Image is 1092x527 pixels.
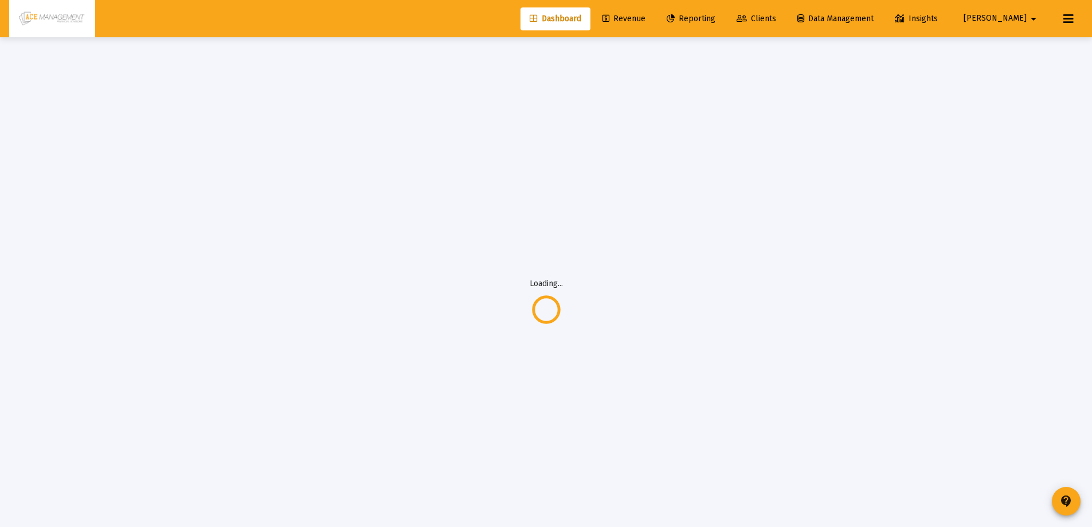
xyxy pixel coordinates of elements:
[602,14,645,24] span: Revenue
[667,14,715,24] span: Reporting
[950,7,1054,30] button: [PERSON_NAME]
[1059,494,1073,508] mat-icon: contact_support
[520,7,590,30] a: Dashboard
[1027,7,1040,30] mat-icon: arrow_drop_down
[18,7,87,30] img: Dashboard
[895,14,938,24] span: Insights
[727,7,785,30] a: Clients
[797,14,874,24] span: Data Management
[530,14,581,24] span: Dashboard
[788,7,883,30] a: Data Management
[593,7,655,30] a: Revenue
[964,14,1027,24] span: [PERSON_NAME]
[886,7,947,30] a: Insights
[737,14,776,24] span: Clients
[657,7,725,30] a: Reporting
